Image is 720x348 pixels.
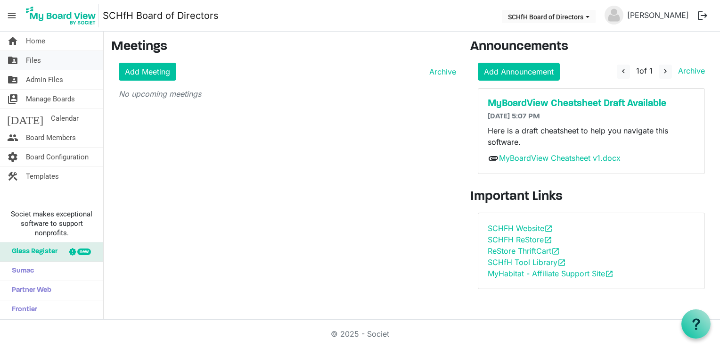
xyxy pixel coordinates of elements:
h3: Meetings [111,39,456,55]
span: Societ makes exceptional software to support nonprofits. [4,209,99,238]
a: Add Meeting [119,63,176,81]
span: 1 [636,66,639,75]
h3: Important Links [470,189,712,205]
span: Files [26,51,41,70]
span: open_in_new [557,258,566,267]
a: Add Announcement [478,63,560,81]
a: SCHFH Websiteopen_in_new [488,224,553,233]
a: SCHfH Tool Libraryopen_in_new [488,257,566,267]
span: navigate_before [619,67,628,75]
span: Admin Files [26,70,63,89]
a: SCHFH ReStoreopen_in_new [488,235,552,244]
img: no-profile-picture.svg [605,6,623,25]
span: folder_shared [7,70,18,89]
span: open_in_new [605,270,614,278]
a: Archive [674,66,705,75]
span: Calendar [51,109,79,128]
span: people [7,128,18,147]
span: switch_account [7,90,18,108]
a: MyBoardView Cheatsheet v1.docx [499,153,621,163]
span: home [7,32,18,50]
a: MyHabitat - Affiliate Support Siteopen_in_new [488,269,614,278]
p: No upcoming meetings [119,88,456,99]
button: navigate_next [659,65,672,79]
button: SCHfH Board of Directors dropdownbutton [502,10,596,23]
span: open_in_new [551,247,560,256]
span: attachment [488,153,499,164]
span: Templates [26,167,59,186]
h3: Announcements [470,39,712,55]
a: Archive [425,66,456,77]
span: folder_shared [7,51,18,70]
span: Frontier [7,300,37,319]
button: logout [693,6,712,25]
a: MyBoardView Cheatsheet Draft Available [488,98,695,109]
span: open_in_new [544,224,553,233]
p: Here is a draft cheatsheet to help you navigate this software. [488,125,695,148]
a: [PERSON_NAME] [623,6,693,25]
a: © 2025 - Societ [331,329,389,339]
span: Partner Web [7,281,51,300]
span: of 1 [636,66,653,75]
button: navigate_before [617,65,630,79]
span: [DATE] 5:07 PM [488,113,540,120]
span: open_in_new [544,236,552,244]
span: menu [3,7,21,25]
a: ReStore ThriftCartopen_in_new [488,246,560,256]
img: My Board View Logo [23,4,99,27]
span: Glass Register [7,242,57,261]
a: My Board View Logo [23,4,103,27]
span: construction [7,167,18,186]
span: Manage Boards [26,90,75,108]
span: Sumac [7,262,34,281]
span: navigate_next [661,67,670,75]
span: [DATE] [7,109,43,128]
span: Home [26,32,45,50]
span: Board Members [26,128,76,147]
a: SCHfH Board of Directors [103,6,219,25]
span: Board Configuration [26,148,89,166]
span: settings [7,148,18,166]
div: new [77,249,91,255]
